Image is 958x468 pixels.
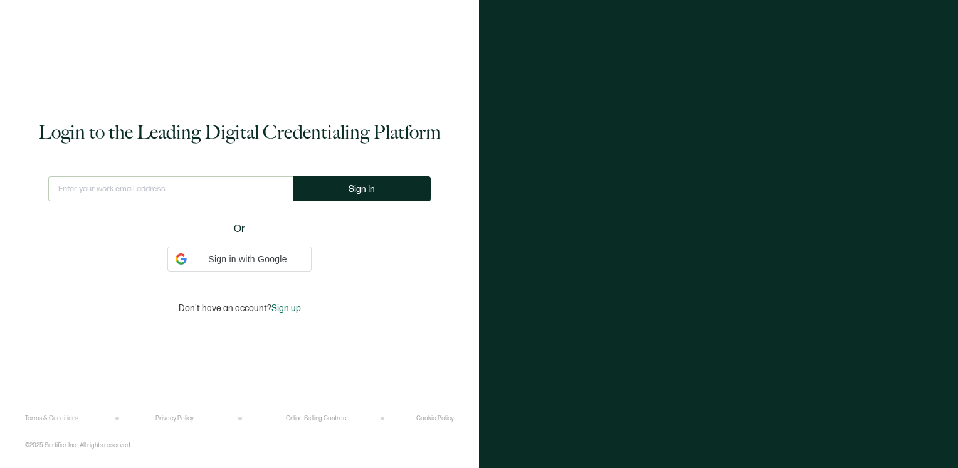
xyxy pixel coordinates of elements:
a: Online Selling Contract [286,415,348,422]
a: Terms & Conditions [25,415,78,422]
h1: Login to the Leading Digital Credentialing Platform [38,120,441,145]
span: Sign up [271,303,301,314]
a: Privacy Policy [155,415,194,422]
div: Sign in with Google [167,247,312,272]
span: Sign In [349,184,375,194]
span: Or [234,221,245,237]
input: Enter your work email address [48,176,293,201]
p: ©2025 Sertifier Inc.. All rights reserved. [25,442,132,449]
span: Sign in with Google [192,253,303,266]
a: Cookie Policy [416,415,454,422]
p: Don't have an account? [179,303,301,314]
button: Sign In [293,176,431,201]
